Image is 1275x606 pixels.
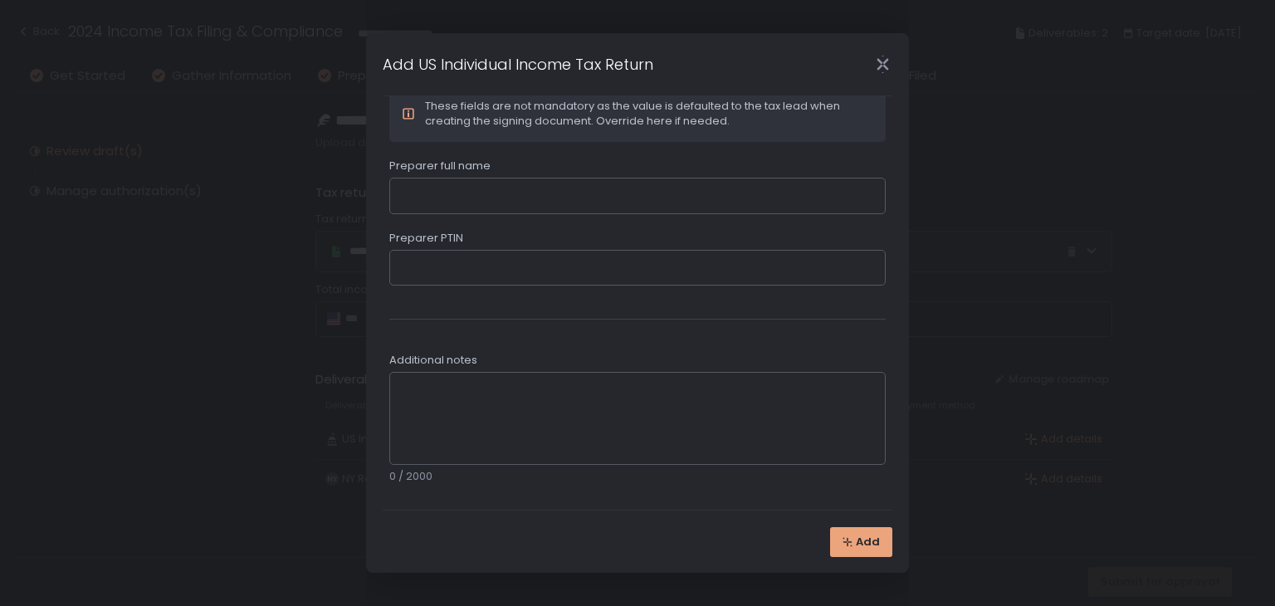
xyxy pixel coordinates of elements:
span: Additional notes [389,353,477,368]
button: Add [830,527,892,557]
div: Close [856,55,909,74]
span: Preparer full name [389,159,491,173]
span: Add [856,535,880,550]
span: Preparer PTIN [389,231,463,246]
h1: Add US Individual Income Tax Return [383,53,653,76]
div: These fields are not mandatory as the value is defaulted to the tax lead when creating the signin... [425,99,873,129]
div: 0 / 2000 [389,469,886,484]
